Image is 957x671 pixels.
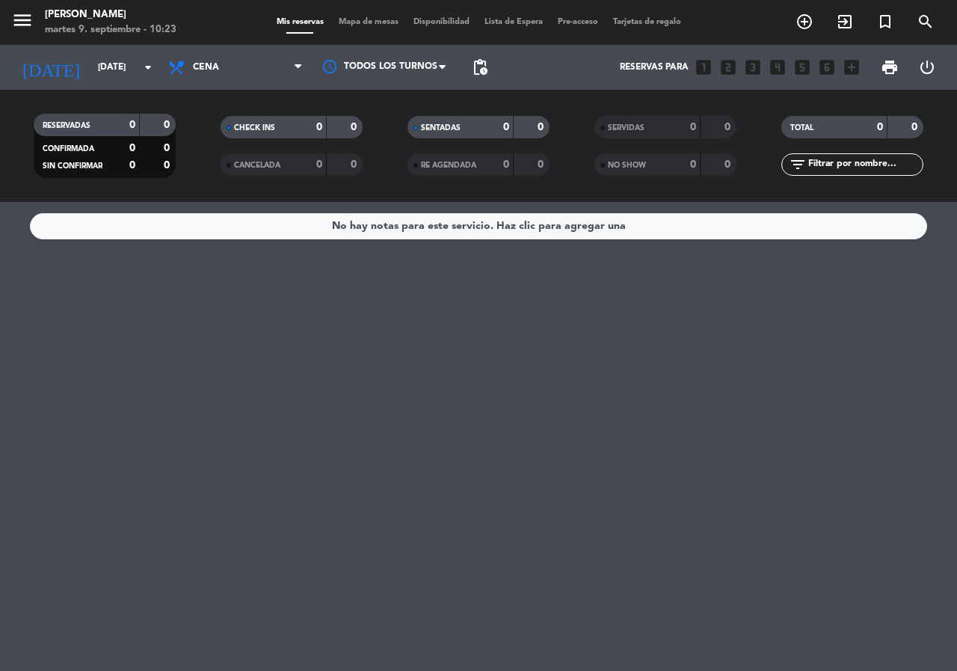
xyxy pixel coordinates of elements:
[129,160,135,171] strong: 0
[825,9,865,34] span: WALK IN
[269,18,331,26] span: Mis reservas
[836,13,854,31] i: exit_to_app
[908,45,946,90] div: LOG OUT
[164,143,173,153] strong: 0
[690,159,696,170] strong: 0
[351,122,360,132] strong: 0
[842,58,861,77] i: add_box
[784,9,825,34] span: RESERVAR MESA
[234,124,275,132] span: CHECK INS
[911,122,920,132] strong: 0
[881,58,899,76] span: print
[43,122,90,129] span: RESERVADAS
[620,62,689,73] span: Reservas para
[793,58,812,77] i: looks_5
[917,13,935,31] i: search
[503,159,509,170] strong: 0
[477,18,550,26] span: Lista de Espera
[538,122,547,132] strong: 0
[11,51,90,84] i: [DATE]
[234,162,280,169] span: CANCELADA
[406,18,477,26] span: Disponibilidad
[743,58,763,77] i: looks_3
[193,62,219,73] span: Cena
[316,159,322,170] strong: 0
[164,120,173,130] strong: 0
[538,159,547,170] strong: 0
[789,156,807,174] i: filter_list
[550,18,606,26] span: Pre-acceso
[45,7,176,22] div: [PERSON_NAME]
[503,122,509,132] strong: 0
[139,58,157,76] i: arrow_drop_down
[796,13,813,31] i: add_circle_outline
[876,13,894,31] i: turned_in_not
[817,58,837,77] i: looks_6
[865,9,905,34] span: Reserva especial
[724,122,733,132] strong: 0
[608,124,644,132] span: SERVIDAS
[877,122,883,132] strong: 0
[724,159,733,170] strong: 0
[790,124,813,132] span: TOTAL
[351,159,360,170] strong: 0
[905,9,946,34] span: BUSCAR
[421,124,461,132] span: SENTADAS
[11,9,34,31] i: menu
[807,156,923,173] input: Filtrar por nombre...
[690,122,696,132] strong: 0
[43,162,102,170] span: SIN CONFIRMAR
[471,58,489,76] span: pending_actions
[768,58,787,77] i: looks_4
[332,218,626,235] div: No hay notas para este servicio. Haz clic para agregar una
[918,58,936,76] i: power_settings_new
[316,122,322,132] strong: 0
[11,9,34,37] button: menu
[718,58,738,77] i: looks_two
[43,145,94,153] span: CONFIRMADA
[608,162,646,169] span: NO SHOW
[331,18,406,26] span: Mapa de mesas
[421,162,476,169] span: RE AGENDADA
[129,120,135,130] strong: 0
[164,160,173,171] strong: 0
[45,22,176,37] div: martes 9. septiembre - 10:23
[606,18,689,26] span: Tarjetas de regalo
[694,58,713,77] i: looks_one
[129,143,135,153] strong: 0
